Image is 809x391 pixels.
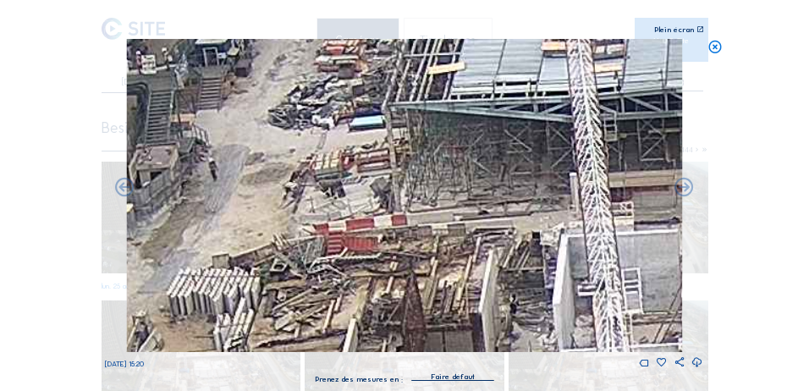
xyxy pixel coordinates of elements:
span: [DATE] 15:20 [105,359,144,368]
i: Back [673,176,696,200]
div: Plein écran [654,25,694,33]
div: Faire défaut [411,369,494,380]
img: Image [126,39,682,352]
div: Faire défaut [431,369,475,384]
div: Prenez des mesures en : [315,375,403,383]
i: Forward [113,176,136,200]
